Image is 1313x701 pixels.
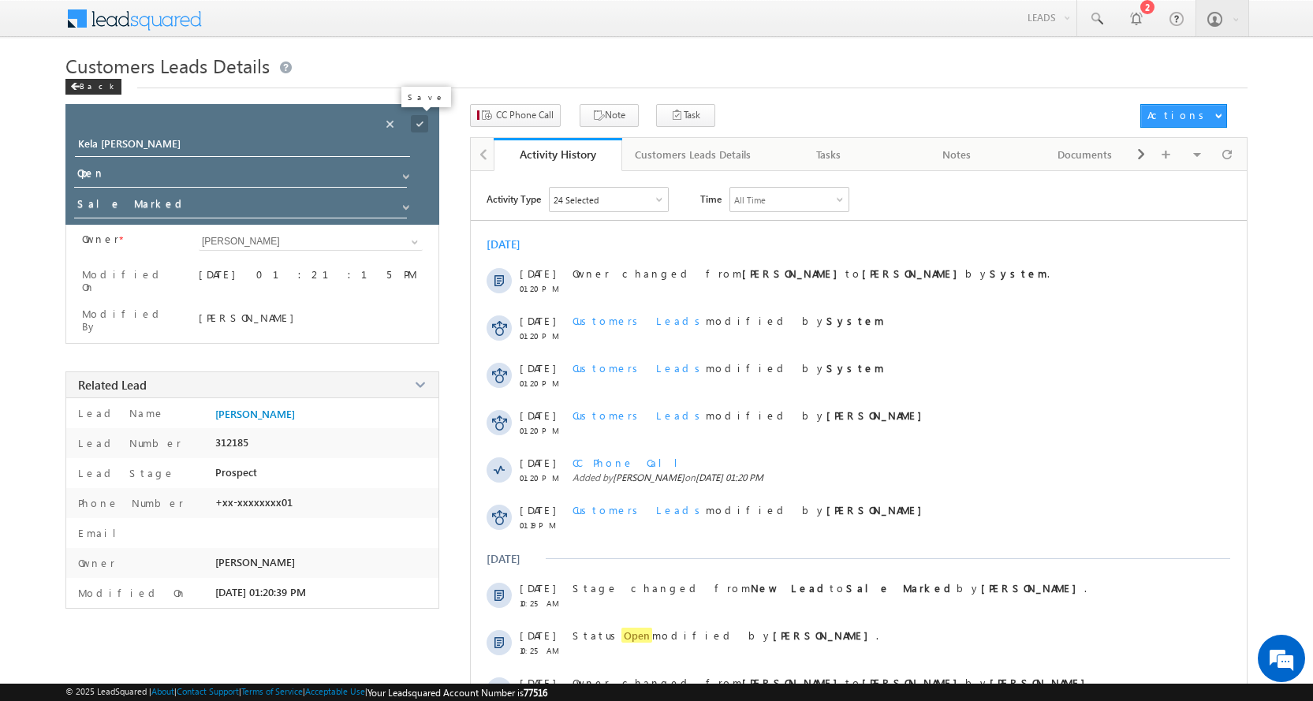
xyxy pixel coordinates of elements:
[990,676,1093,689] strong: [PERSON_NAME]
[742,676,845,689] strong: [PERSON_NAME]
[906,145,1008,164] div: Notes
[199,233,423,251] input: Type to Search
[74,586,187,599] label: Modified On
[826,408,930,422] strong: [PERSON_NAME]
[520,628,555,642] span: [DATE]
[573,628,878,643] span: Status modified by .
[520,408,555,422] span: [DATE]
[82,268,179,293] label: Modified On
[520,314,555,327] span: [DATE]
[573,503,706,516] span: Customers Leads
[846,581,957,595] strong: Sale Marked
[177,686,239,696] a: Contact Support
[520,456,555,469] span: [DATE]
[1147,108,1210,122] div: Actions
[367,687,547,699] span: Your Leadsquared Account Number is
[862,267,965,280] strong: [PERSON_NAME]
[74,526,129,539] label: Email
[215,436,248,449] span: 312185
[487,187,541,211] span: Activity Type
[573,676,1095,689] span: Owner changed from to by .
[215,466,257,479] span: Prospect
[65,79,121,95] div: Back
[622,138,765,171] a: Customers Leads Details
[635,145,751,164] div: Customers Leads Details
[573,267,1050,280] span: Owner changed from to by .
[520,361,555,375] span: [DATE]
[520,473,567,483] span: 01:20 PM
[580,104,639,127] button: Note
[487,551,538,566] div: [DATE]
[74,163,407,188] input: Status
[656,104,715,127] button: Task
[734,195,766,205] div: All Time
[981,581,1084,595] strong: [PERSON_NAME]
[82,308,179,333] label: Modified By
[862,676,965,689] strong: [PERSON_NAME]
[573,314,706,327] span: Customers Leads
[520,581,555,595] span: [DATE]
[621,628,652,643] span: Open
[1021,138,1150,171] a: Documents
[520,331,567,341] span: 01:20 PM
[520,646,567,655] span: 10:25 AM
[826,314,884,327] strong: System
[696,472,763,483] span: [DATE] 01:20 PM
[573,361,706,375] span: Customers Leads
[520,378,567,388] span: 01:20 PM
[78,377,147,393] span: Related Lead
[520,598,567,608] span: 10:25 AM
[75,135,410,157] input: Opportunity Name Opportunity Name
[487,237,538,252] div: [DATE]
[394,196,414,211] a: Show All Items
[74,556,115,569] label: Owner
[573,581,1087,595] span: Stage changed from to by .
[1140,104,1227,128] button: Actions
[742,267,845,280] strong: [PERSON_NAME]
[403,234,423,250] a: Show All Items
[554,195,599,205] div: 24 Selected
[520,284,567,293] span: 01:20 PM
[65,686,547,699] span: © 2025 LeadSquared | | | | |
[215,408,295,420] a: [PERSON_NAME]
[573,472,1181,483] span: Added by on
[520,520,567,530] span: 01:19 PM
[199,267,423,289] div: [DATE] 01:21:15 PM
[520,426,567,435] span: 01:20 PM
[573,503,930,516] span: modified by
[700,187,722,211] span: Time
[82,233,119,245] label: Owner
[199,311,423,324] div: [PERSON_NAME]
[305,686,365,696] a: Acceptable Use
[74,436,181,449] label: Lead Number
[893,138,1022,171] a: Notes
[496,108,554,122] span: CC Phone Call
[494,138,622,171] a: Activity History
[613,472,684,483] span: [PERSON_NAME]
[408,91,445,103] p: Save
[1034,145,1136,164] div: Documents
[215,496,293,509] span: +xx-xxxxxxxx01
[765,138,893,171] a: Tasks
[573,408,930,422] span: modified by
[215,556,295,569] span: [PERSON_NAME]
[773,628,876,642] strong: [PERSON_NAME]
[241,686,303,696] a: Terms of Service
[470,104,561,127] button: CC Phone Call
[505,147,610,162] div: Activity History
[74,194,407,218] input: Stage
[778,145,879,164] div: Tasks
[215,586,306,598] span: [DATE] 01:20:39 PM
[751,581,830,595] strong: New Lead
[74,406,165,419] label: Lead Name
[573,456,690,469] span: CC Phone Call
[573,314,884,327] span: modified by
[520,676,555,689] span: [DATE]
[520,267,555,280] span: [DATE]
[573,361,884,375] span: modified by
[573,408,706,422] span: Customers Leads
[550,188,668,211] div: Owner Changed,Status Changed,Stage Changed,Source Changed,Notes & 19 more..
[74,466,175,479] label: Lead Stage
[151,686,174,696] a: About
